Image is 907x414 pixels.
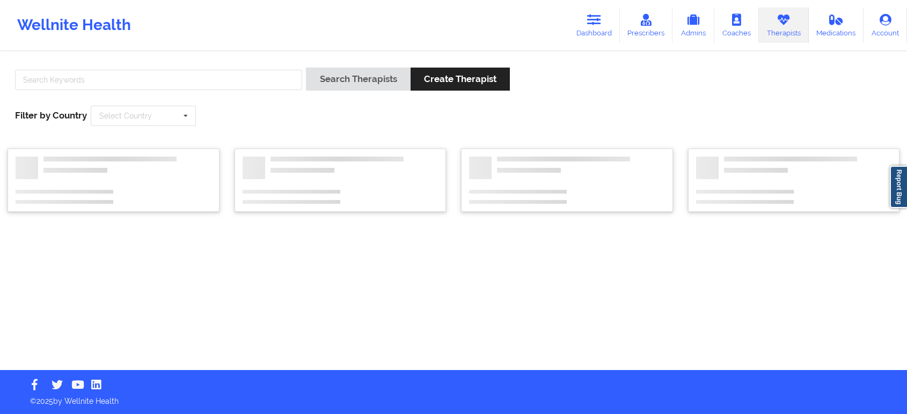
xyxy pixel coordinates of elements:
[890,166,907,208] a: Report Bug
[809,8,864,43] a: Medications
[714,8,759,43] a: Coaches
[411,68,510,91] button: Create Therapist
[620,8,673,43] a: Prescribers
[99,112,152,120] div: Select Country
[864,8,907,43] a: Account
[15,70,302,90] input: Search Keywords
[23,388,884,406] p: © 2025 by Wellnite Health
[568,8,620,43] a: Dashboard
[15,110,87,121] span: Filter by Country
[759,8,809,43] a: Therapists
[306,68,410,91] button: Search Therapists
[672,8,714,43] a: Admins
